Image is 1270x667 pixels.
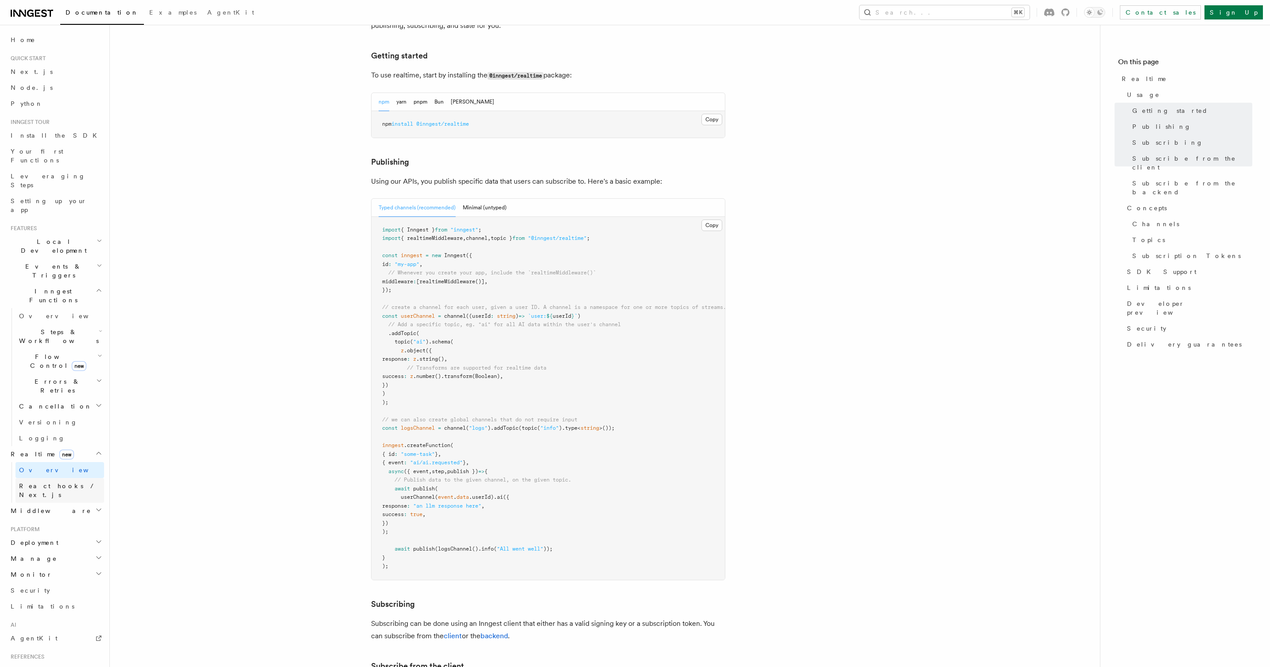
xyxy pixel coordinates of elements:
a: Your first Functions [7,143,104,168]
span: const [382,252,398,258]
span: .addTopic [491,425,519,431]
span: ({ event [404,468,429,474]
span: data [457,494,469,500]
button: [PERSON_NAME] [451,93,494,111]
button: Inngest Functions [7,283,104,308]
div: Inngest Functions [7,308,104,446]
kbd: ⌘K [1012,8,1024,17]
a: Channels [1129,216,1252,232]
span: userChannel [401,494,435,500]
button: npm [379,93,389,111]
span: publish [413,546,435,552]
span: event [438,494,453,500]
span: z [410,373,413,379]
a: Publishing [1129,119,1252,135]
span: ( [466,425,469,431]
span: ) [426,339,429,345]
span: // we can also create global channels that do not require input [382,416,577,423]
a: React hooks / Next.js [15,478,104,503]
a: Python [7,96,104,112]
span: .schema [429,339,450,345]
span: Steps & Workflows [15,328,99,345]
span: < [577,425,581,431]
span: = [426,252,429,258]
span: new [72,361,86,371]
span: Logging [19,435,65,442]
span: userChannel [401,313,435,319]
span: : [404,459,407,466]
span: Inngest tour [7,119,50,126]
span: true [410,511,422,517]
button: Copy [701,114,722,125]
span: }) [382,382,388,388]
span: { event [382,459,404,466]
span: .userId) [469,494,494,500]
span: ); [382,399,388,405]
a: Sign Up [1204,5,1263,19]
span: { realtimeMiddleware [401,235,463,241]
button: Bun [434,93,444,111]
span: .ai [494,494,503,500]
span: Getting started [1132,106,1208,115]
span: >()); [599,425,615,431]
span: import [382,227,401,233]
span: z [401,347,404,354]
button: Realtimenew [7,446,104,462]
a: Publishing [371,156,409,168]
span: => [519,313,525,319]
span: // Add a specific topic, eg. "ai" for all AI data within the user's channel [388,321,621,328]
a: Install the SDK [7,127,104,143]
span: publish [413,486,435,492]
a: Next.js [7,64,104,80]
p: Using our APIs, you publish specific data that users can subscribe to. Here's a basic example: [371,175,725,188]
span: const [382,313,398,319]
span: ) [577,313,581,319]
span: Overview [19,312,110,320]
span: } [571,313,574,319]
span: Developer preview [1127,299,1252,317]
span: Manage [7,554,57,563]
span: Overview [19,467,110,474]
span: Topics [1132,235,1165,244]
span: SDK Support [1127,267,1196,276]
span: topic [395,339,410,345]
span: inngest [382,442,404,448]
span: , [481,503,484,509]
span: Security [11,587,50,594]
span: from [435,227,447,233]
button: Manage [7,551,104,567]
span: ( [450,339,453,345]
span: .object [404,347,426,354]
a: Examples [144,3,202,24]
span: import [382,235,401,241]
span: Subscribe from the client [1132,154,1252,172]
span: )); [543,546,553,552]
span: Python [11,100,43,107]
span: Local Development [7,237,97,255]
a: Contact sales [1120,5,1201,19]
span: // Publish data to the given channel, on the given topic. [395,477,571,483]
span: @inngest/realtime [416,121,469,127]
button: Minimal (untyped) [463,199,507,217]
span: Limitations [1127,283,1191,292]
span: step [432,468,444,474]
button: Search...⌘K [860,5,1030,19]
span: } [463,459,466,466]
span: = [438,425,441,431]
span: , [488,235,491,241]
p: To use realtime, start by installing the package: [371,69,725,82]
span: . [453,494,457,500]
span: , [466,459,469,466]
span: z [413,356,416,362]
span: ( [435,546,438,552]
span: ) [515,313,519,319]
span: { id [382,451,395,457]
span: ( [450,442,453,448]
span: string [497,313,515,319]
span: AgentKit [11,635,58,642]
a: Topics [1129,232,1252,248]
span: Delivery guarantees [1127,340,1242,349]
button: Local Development [7,234,104,258]
button: Copy [701,220,722,231]
span: Flow Control [15,352,97,370]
